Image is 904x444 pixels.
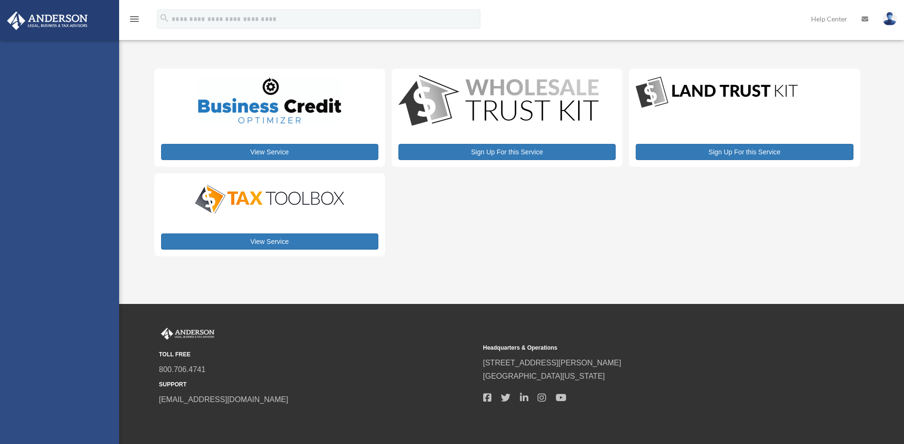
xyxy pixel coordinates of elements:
img: WS-Trust-Kit-lgo-1.jpg [398,75,599,128]
img: LandTrust_lgo-1.jpg [636,75,798,110]
a: [EMAIL_ADDRESS][DOMAIN_NAME] [159,395,288,404]
img: Anderson Advisors Platinum Portal [159,328,216,340]
a: menu [129,17,140,25]
i: menu [129,13,140,25]
img: User Pic [883,12,897,26]
a: View Service [161,233,378,250]
a: Sign Up For this Service [636,144,853,160]
a: View Service [161,144,378,160]
a: Sign Up For this Service [398,144,616,160]
a: [GEOGRAPHIC_DATA][US_STATE] [483,372,605,380]
small: Headquarters & Operations [483,343,801,353]
a: [STREET_ADDRESS][PERSON_NAME] [483,359,621,367]
i: search [159,13,170,23]
small: SUPPORT [159,380,477,390]
small: TOLL FREE [159,350,477,360]
img: Anderson Advisors Platinum Portal [4,11,91,30]
a: 800.706.4741 [159,365,206,373]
